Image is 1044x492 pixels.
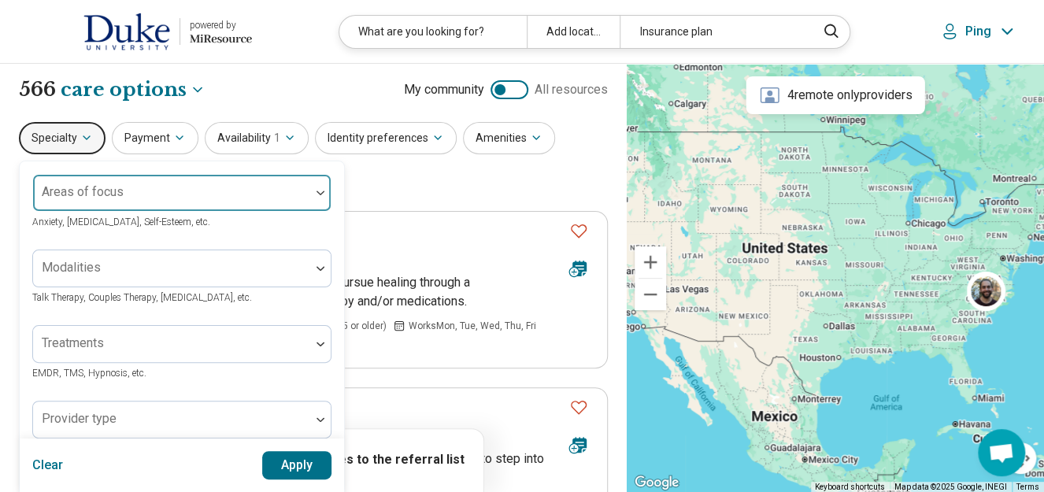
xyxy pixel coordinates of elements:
span: All resources [535,80,608,99]
div: Add location [527,16,620,48]
button: Favorite [563,215,594,247]
img: Duke University [83,13,170,50]
a: Terms (opens in new tab) [1016,483,1039,491]
button: Amenities [463,122,555,154]
button: Care options [61,76,205,103]
span: Anxiety, [MEDICAL_DATA], Self-Esteem, etc. [32,216,210,228]
label: Provider type [42,411,117,426]
span: Map data ©2025 Google, INEGI [894,483,1007,491]
button: Clear [32,451,64,479]
span: My community [404,80,484,99]
label: Areas of focus [42,184,124,199]
span: 1 [274,130,280,146]
div: 4 remote only providers [746,76,924,114]
div: Insurance plan [620,16,806,48]
label: Treatments [42,335,104,350]
span: care options [61,76,187,103]
button: Availability1 [205,122,309,154]
div: powered by [190,18,252,32]
p: Ping [965,24,991,39]
h1: 566 [19,76,205,103]
div: Open chat [978,429,1025,476]
button: Apply [262,451,332,479]
span: Talk Therapy, Couples Therapy, [MEDICAL_DATA], etc. [32,292,252,303]
button: Specialty [19,122,106,154]
span: Works Mon, Tue, Wed, Thu, Fri [409,319,536,333]
button: Identity preferences [315,122,457,154]
a: Duke Universitypowered by [25,13,252,50]
button: Zoom out [635,279,666,310]
button: Favorite [563,391,594,424]
button: Zoom in [635,246,666,278]
label: Modalities [42,260,101,275]
span: EMDR, TMS, Hypnosis, etc. [32,368,146,379]
button: Payment [112,122,198,154]
div: What are you looking for? [339,16,526,48]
